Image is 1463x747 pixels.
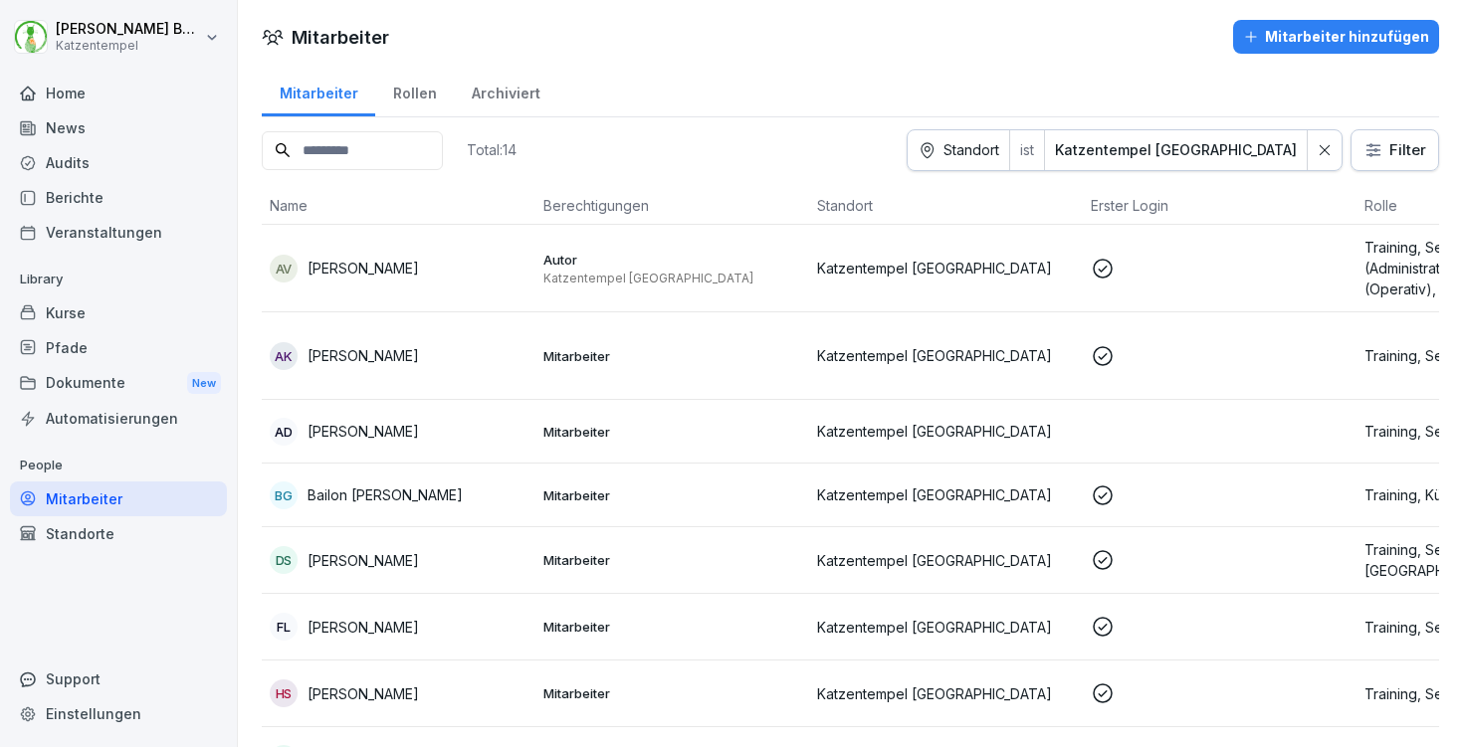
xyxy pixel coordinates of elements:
[1233,20,1439,54] button: Mitarbeiter hinzufügen
[467,140,517,159] p: Total: 14
[10,661,227,696] div: Support
[308,421,419,442] p: [PERSON_NAME]
[375,66,454,116] a: Rollen
[10,365,227,402] a: DokumenteNew
[817,345,1075,366] p: Katzentempel [GEOGRAPHIC_DATA]
[308,683,419,704] p: [PERSON_NAME]
[262,187,535,225] th: Name
[308,617,419,638] p: [PERSON_NAME]
[817,550,1075,571] p: Katzentempel [GEOGRAPHIC_DATA]
[10,295,227,330] a: Kurse
[817,617,1075,638] p: Katzentempel [GEOGRAPHIC_DATA]
[817,484,1075,505] p: Katzentempel [GEOGRAPHIC_DATA]
[817,421,1075,442] p: Katzentempel [GEOGRAPHIC_DATA]
[543,423,801,441] p: Mitarbeiter
[454,66,557,116] a: Archiviert
[187,372,221,395] div: New
[270,342,298,370] div: AK
[10,365,227,402] div: Dokumente
[1363,140,1426,160] div: Filter
[535,187,809,225] th: Berechtigungen
[543,551,801,569] p: Mitarbeiter
[270,418,298,446] div: AD
[1083,187,1357,225] th: Erster Login
[543,251,801,269] p: Autor
[270,679,298,707] div: HS
[308,550,419,571] p: [PERSON_NAME]
[270,613,298,641] div: FL
[10,516,227,551] a: Standorte
[10,145,227,180] a: Audits
[292,24,389,51] h1: Mitarbeiter
[543,486,801,504] p: Mitarbeiter
[1010,130,1044,170] div: ist
[308,258,419,279] p: [PERSON_NAME]
[10,696,227,731] a: Einstellungen
[308,484,463,505] p: Bailon [PERSON_NAME]
[1243,26,1429,48] div: Mitarbeiter hinzufügen
[262,66,375,116] a: Mitarbeiter
[543,271,801,286] p: Katzentempel [GEOGRAPHIC_DATA]
[10,401,227,436] a: Automatisierungen
[543,618,801,636] p: Mitarbeiter
[1055,140,1297,160] div: Katzentempel [GEOGRAPHIC_DATA]
[1352,130,1438,170] button: Filter
[817,258,1075,279] p: Katzentempel [GEOGRAPHIC_DATA]
[270,546,298,574] div: DS
[270,481,298,509] div: BG
[10,450,227,481] p: People
[10,110,227,145] a: News
[10,180,227,215] a: Berichte
[56,39,201,53] p: Katzentempel
[10,264,227,295] p: Library
[56,21,201,38] p: [PERSON_NAME] Benedix
[10,76,227,110] a: Home
[10,215,227,250] a: Veranstaltungen
[817,683,1075,704] p: Katzentempel [GEOGRAPHIC_DATA]
[270,255,298,282] div: AV
[308,345,419,366] p: [PERSON_NAME]
[10,330,227,365] a: Pfade
[10,481,227,516] a: Mitarbeiter
[543,684,801,702] p: Mitarbeiter
[543,347,801,365] p: Mitarbeiter
[809,187,1083,225] th: Standort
